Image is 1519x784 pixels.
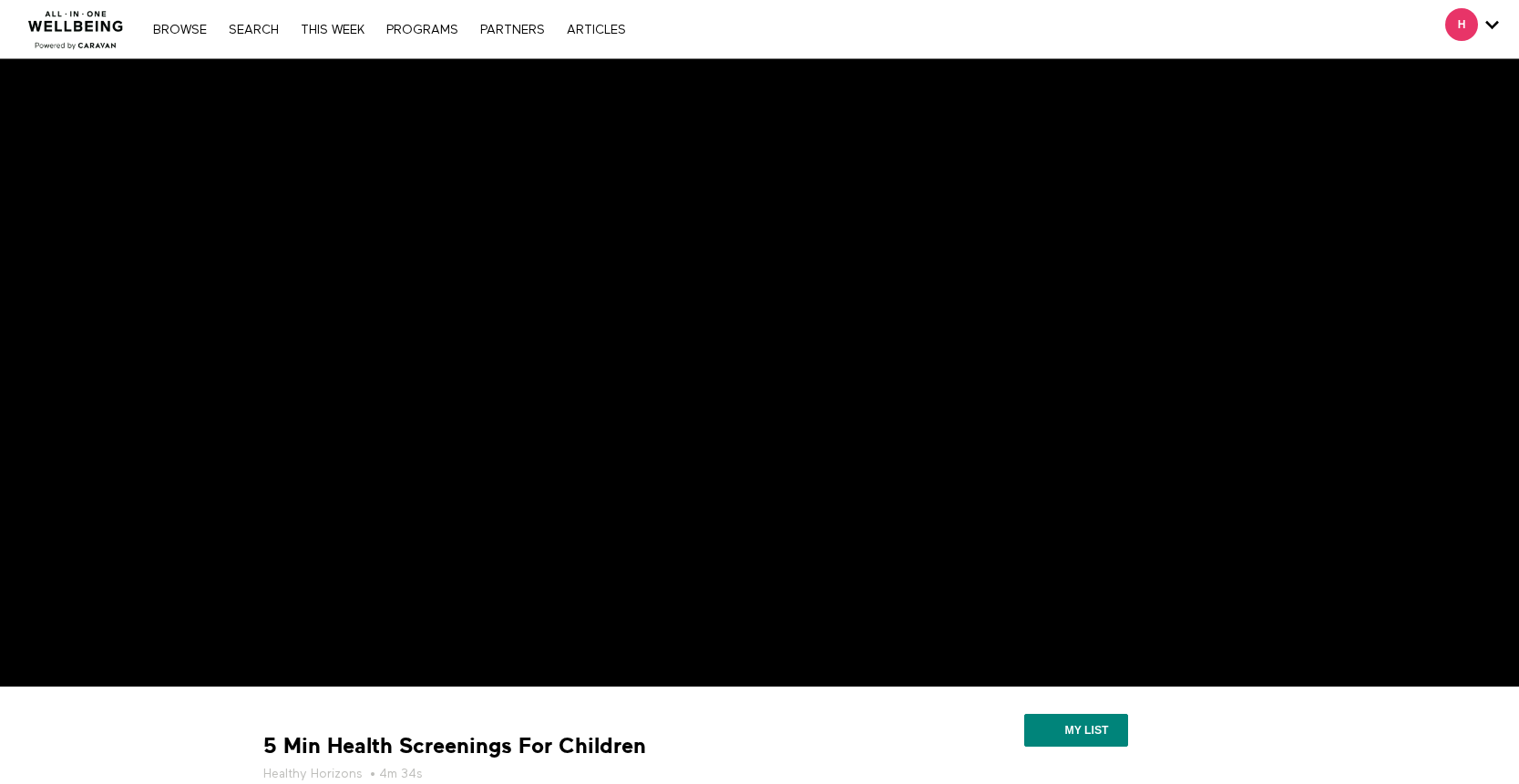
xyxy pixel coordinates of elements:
a: PROGRAMS [377,24,467,36]
a: Search [220,24,288,36]
a: Healthy Horizons [263,765,363,783]
a: ARTICLES [558,24,635,36]
a: PARTNERS [471,24,554,36]
h5: • 4m 34s [263,765,874,783]
button: My list [1024,714,1127,747]
nav: Primary [144,20,634,38]
a: Browse [144,24,216,36]
strong: 5 Min Health Screenings For Children [263,732,646,760]
a: THIS WEEK [292,24,374,36]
